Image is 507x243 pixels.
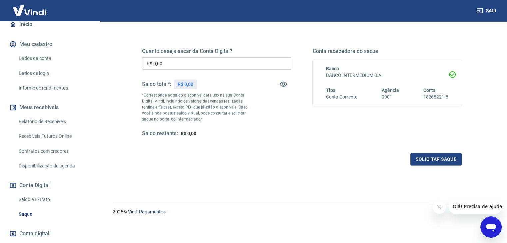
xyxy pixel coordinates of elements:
[142,92,254,122] p: *Corresponde ao saldo disponível para uso na sua Conta Digital Vindi. Incluindo os valores das ve...
[142,81,171,88] h5: Saldo total*:
[410,153,462,165] button: Solicitar saque
[16,193,92,206] a: Saldo e Extrato
[16,144,92,158] a: Contratos com credores
[423,88,436,93] span: Conta
[480,216,502,238] iframe: Botão para abrir a janela de mensagens
[313,48,462,55] h5: Conta recebedora do saque
[8,226,92,241] a: Conta digital
[181,131,196,136] span: R$ 0,00
[16,159,92,173] a: Disponibilização de agenda
[8,178,92,193] button: Conta Digital
[8,17,92,32] a: Início
[326,88,336,93] span: Tipo
[16,207,92,221] a: Saque
[382,94,399,101] h6: 0001
[16,129,92,143] a: Recebíveis Futuros Online
[449,199,502,214] iframe: Mensagem da empresa
[113,208,491,215] p: 2025 ©
[178,81,193,88] p: R$ 0,00
[19,229,49,238] span: Conta digital
[8,37,92,52] button: Meu cadastro
[8,100,92,115] button: Meus recebíveis
[16,67,92,80] a: Dados de login
[475,5,499,17] button: Sair
[382,88,399,93] span: Agência
[326,66,339,71] span: Banco
[128,209,166,214] a: Vindi Pagamentos
[142,130,178,137] h5: Saldo restante:
[326,94,357,101] h6: Conta Corrente
[16,52,92,65] a: Dados da conta
[16,81,92,95] a: Informe de rendimentos
[433,200,446,214] iframe: Fechar mensagem
[4,5,56,10] span: Olá! Precisa de ajuda?
[142,48,291,55] h5: Quanto deseja sacar da Conta Digital?
[423,94,448,101] h6: 18268221-8
[16,115,92,128] a: Relatório de Recebíveis
[326,72,449,79] h6: BANCO INTERMEDIUM S.A.
[8,0,51,21] img: Vindi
